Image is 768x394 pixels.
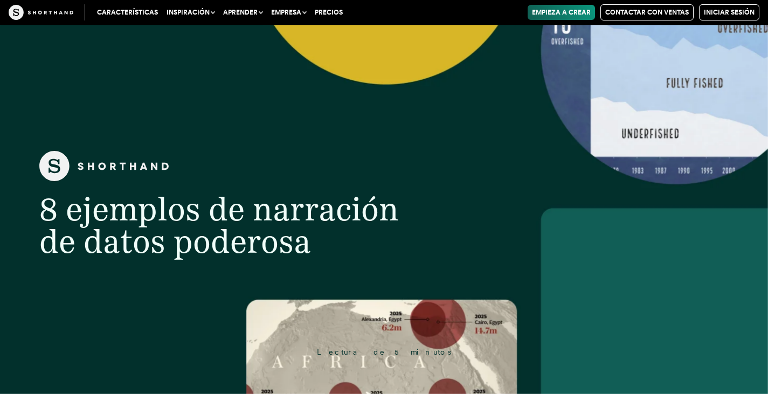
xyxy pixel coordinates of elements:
a: Empieza a crear [528,5,595,20]
font: Características [97,9,158,16]
a: Precios [310,5,347,20]
font: Lectura de 5 minutos [317,348,451,356]
font: Precios [315,9,343,16]
a: Características [93,5,162,20]
button: Aprender [219,5,267,20]
a: Contactar con Ventas [600,4,694,20]
font: Contactar con Ventas [605,9,689,16]
button: Inspiración [162,5,219,20]
font: 8 ejemplos de narración de datos poderosa [39,190,399,260]
font: Aprender [223,9,258,16]
font: Inspiración [167,9,210,16]
button: Empresa [267,5,310,20]
img: La artesanía [9,5,73,20]
font: Iniciar sesión [704,9,755,16]
a: Iniciar sesión [699,4,759,20]
font: Empieza a crear [532,9,591,16]
font: Empresa [271,9,301,16]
